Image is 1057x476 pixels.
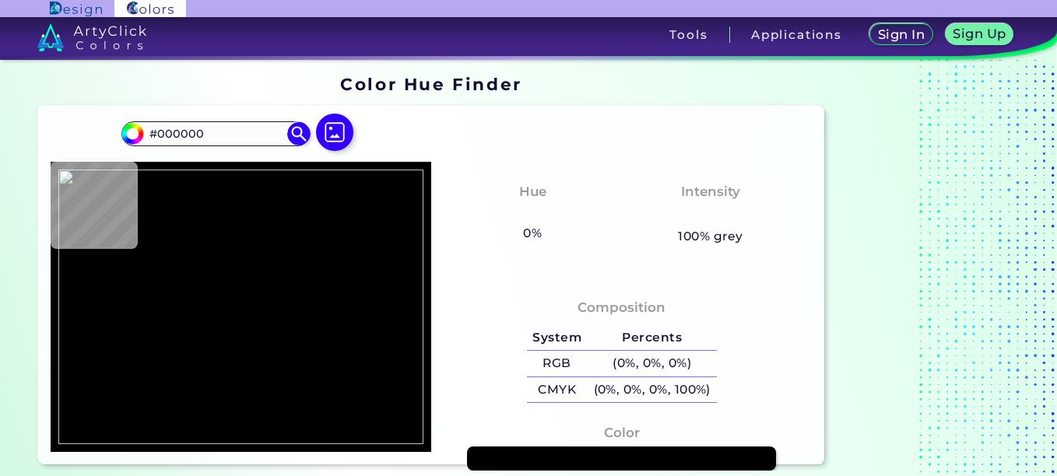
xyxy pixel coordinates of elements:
img: ArtyClick Design logo [50,2,102,16]
h4: Composition [578,296,665,319]
img: logo_artyclick_colors_white.svg [37,23,147,51]
a: Sign Up [949,25,1011,45]
h5: System [527,325,588,351]
h3: Tools [669,29,708,40]
h5: 100% grey [678,226,743,247]
h5: Percents [588,325,717,351]
h5: 0% [518,223,548,243]
h5: CMYK [527,377,588,403]
h3: Applications [751,29,842,40]
h4: Intensity [681,180,740,203]
h3: None [507,205,559,224]
h5: (0%, 0%, 0%) [588,351,717,376]
h4: Hue [519,180,546,203]
h5: Sign Up [955,28,1004,40]
img: icon search [287,122,311,145]
h5: (0%, 0%, 0%, 100%) [588,377,717,403]
input: type color.. [143,123,288,144]
h3: None [684,205,736,224]
img: dbcb0bd0-bc39-4865-87f6-ae85e057cfb6 [58,170,423,444]
img: icon picture [316,114,353,151]
h5: RGB [527,351,588,376]
h4: Color [604,422,640,444]
a: Sign In [873,25,931,45]
h1: Color Hue Finder [340,72,521,96]
h5: Sign In [880,29,922,40]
